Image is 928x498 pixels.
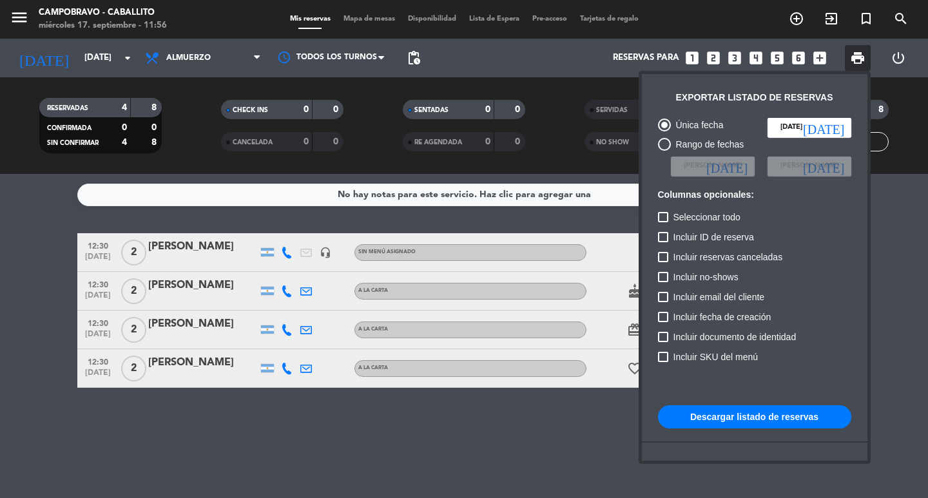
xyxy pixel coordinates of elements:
[658,189,851,200] h6: Columnas opcionales:
[850,50,865,66] span: print
[658,405,851,428] button: Descargar listado de reservas
[684,160,742,172] span: [PERSON_NAME]
[673,349,759,365] span: Incluir SKU del menú
[803,121,844,134] i: [DATE]
[780,160,838,172] span: [PERSON_NAME]
[671,137,744,152] div: Rango de fechas
[673,269,739,285] span: Incluir no-shows
[673,209,740,225] span: Seleccionar todo
[673,309,771,325] span: Incluir fecha de creación
[803,160,844,173] i: [DATE]
[673,329,797,345] span: Incluir documento de identidad
[671,118,724,133] div: Única fecha
[673,249,783,265] span: Incluir reservas canceladas
[676,90,833,105] div: Exportar listado de reservas
[673,229,754,245] span: Incluir ID de reserva
[673,289,765,305] span: Incluir email del cliente
[706,160,748,173] i: [DATE]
